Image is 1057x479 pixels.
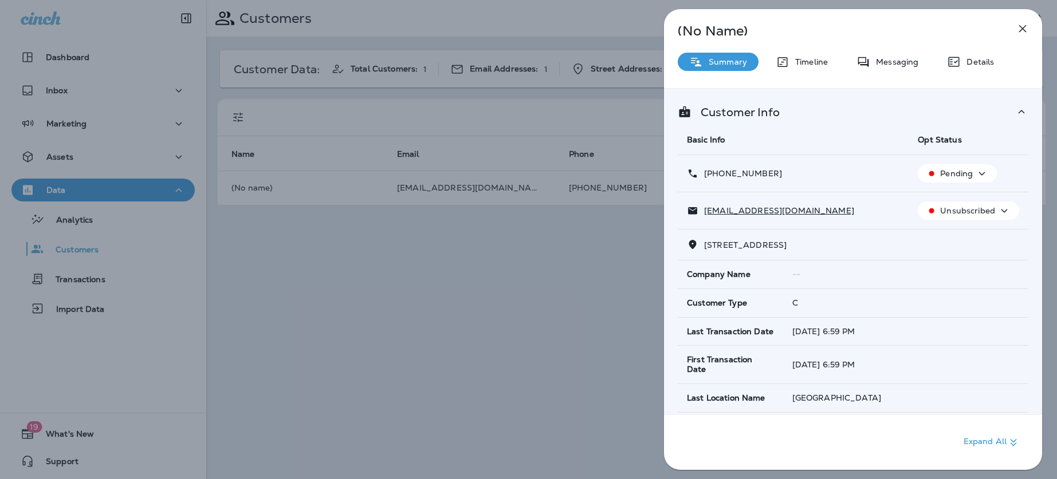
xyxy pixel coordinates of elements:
[961,57,994,66] p: Details
[940,169,973,178] p: Pending
[918,201,1019,220] button: Unsubscribed
[792,326,855,337] span: [DATE] 6:59 PM
[918,134,961,145] span: Opt Status
[704,240,787,250] span: [STREET_ADDRESS]
[687,298,747,308] span: Customer Type
[698,169,782,178] p: [PHONE_NUMBER]
[789,57,828,66] p: Timeline
[964,436,1020,449] p: Expand All
[959,432,1025,453] button: Expand All
[687,355,774,374] span: First Transaction Date
[687,327,773,337] span: Last Transaction Date
[678,26,991,35] p: (No Name)
[687,134,725,145] span: Basic Info
[698,206,854,215] p: [EMAIL_ADDRESS][DOMAIN_NAME]
[792,269,800,279] span: --
[918,164,997,183] button: Pending
[687,270,750,279] span: Company Name
[792,393,881,403] span: [GEOGRAPHIC_DATA]
[792,298,798,308] span: C
[691,108,780,117] p: Customer Info
[703,57,747,66] p: Summary
[870,57,918,66] p: Messaging
[687,393,765,403] span: Last Location Name
[940,206,995,215] p: Unsubscribed
[792,359,855,370] span: [DATE] 6:59 PM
